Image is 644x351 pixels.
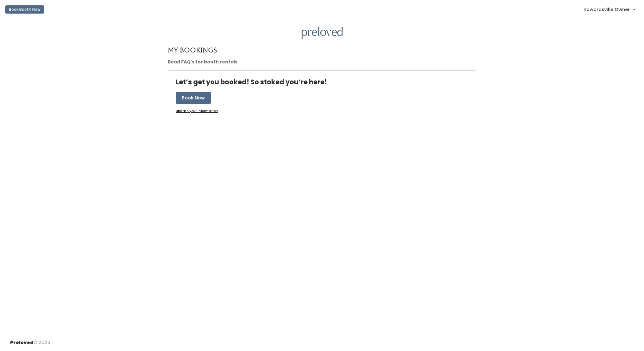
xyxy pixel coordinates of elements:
[578,3,641,16] a: Edwardsville Owner
[176,109,218,114] a: Update your information
[168,46,217,54] h4: My Bookings
[5,5,44,14] button: Book Booth Now
[302,27,343,39] img: preloved logo
[584,6,630,13] span: Edwardsville Owner
[168,59,237,65] a: Read FAQ's for booth rentals
[176,109,218,113] u: Update your information
[176,92,211,104] button: Book Now
[5,3,44,16] a: Book Booth Now
[10,334,50,346] div: © 2025
[176,78,327,86] h4: Let’s get you booked! So stoked you’re here!
[10,339,34,346] span: Preloved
